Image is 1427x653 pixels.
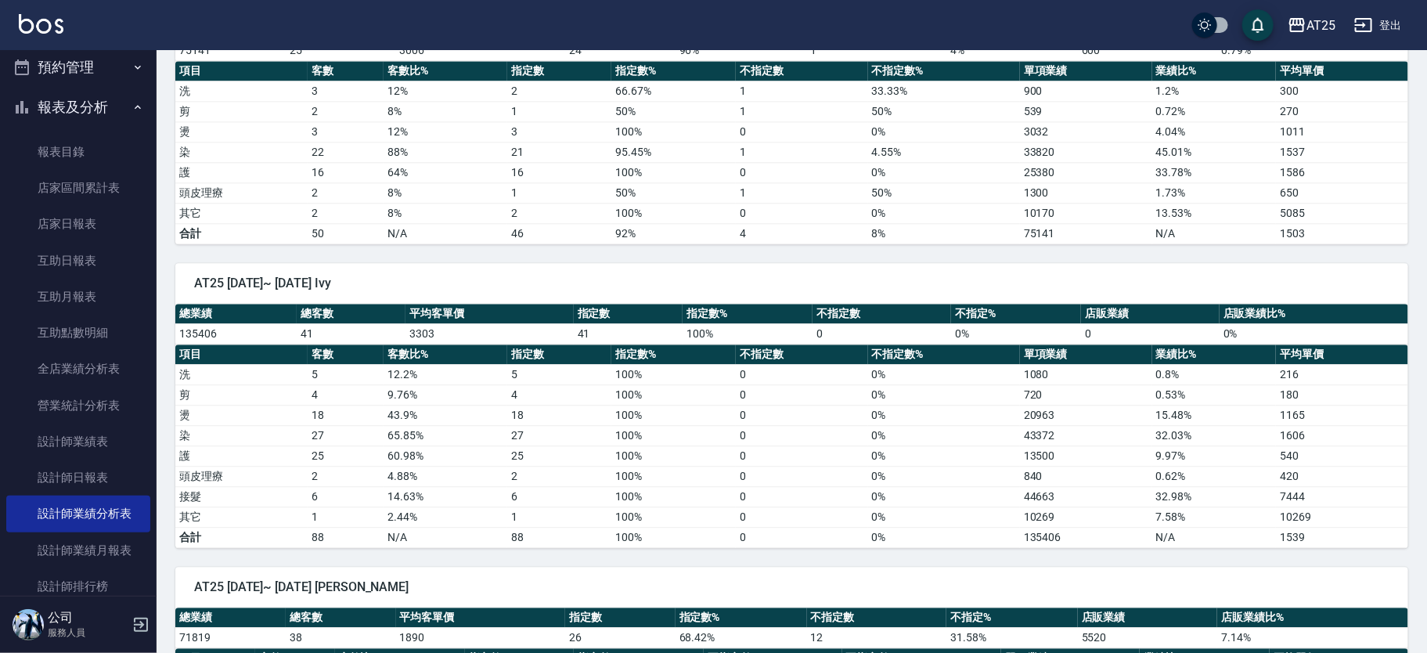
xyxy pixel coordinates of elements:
td: 2 [507,466,611,486]
th: 不指定數% [868,61,1020,81]
th: 不指定% [951,304,1081,324]
span: AT25 [DATE]~ [DATE] [PERSON_NAME] [194,579,1389,595]
td: 33820 [1020,142,1152,162]
td: 88 [507,527,611,547]
td: 3006 [396,40,565,60]
td: 接髮 [175,486,308,507]
th: 店販業績 [1078,608,1218,628]
td: 33.33 % [868,81,1020,101]
th: 平均客單價 [405,304,573,324]
td: 38 [286,627,396,648]
td: 1 [736,182,868,203]
td: 100 % [611,405,736,425]
td: 1 [507,182,611,203]
a: 營業統計分析表 [6,388,150,424]
td: 33.78 % [1152,162,1277,182]
th: 項目 [175,345,308,365]
td: 43.9 % [384,405,508,425]
td: 7444 [1276,486,1408,507]
td: 1606 [1276,425,1408,446]
p: 服務人員 [48,626,128,640]
td: N/A [1152,223,1277,244]
td: 600 [1078,40,1218,60]
td: 2 [308,101,384,121]
th: 店販業績比% [1220,304,1408,324]
td: 216 [1276,364,1408,384]
td: 7.14 % [1217,627,1408,648]
td: N/A [1152,527,1277,547]
td: 0 [736,486,868,507]
a: 設計師業績月報表 [6,532,150,568]
td: 95.45 % [611,142,736,162]
td: 100 % [611,203,736,223]
td: 燙 [175,121,308,142]
td: 22 [308,142,384,162]
td: 0 [736,162,868,182]
td: 68.42 % [676,627,807,648]
td: 10269 [1276,507,1408,527]
td: 50 % [611,101,736,121]
td: 5520 [1078,627,1218,648]
th: 店販業績比% [1217,608,1408,628]
td: 0 [736,446,868,466]
a: 設計師業績分析表 [6,496,150,532]
td: 100 % [611,384,736,405]
td: 75141 [175,40,286,60]
td: 1.73 % [1152,182,1277,203]
td: 44663 [1020,486,1152,507]
td: 840 [1020,466,1152,486]
td: 32.98 % [1152,486,1277,507]
td: 12.2 % [384,364,508,384]
th: 客數 [308,61,384,81]
a: 店家區間累計表 [6,170,150,206]
td: 96 % [676,40,807,60]
td: 燙 [175,405,308,425]
th: 項目 [175,61,308,81]
th: 指定數 [565,608,676,628]
td: 539 [1020,101,1152,121]
th: 指定數% [683,304,813,324]
td: 1 [308,507,384,527]
td: 135406 [175,323,297,344]
td: 1165 [1276,405,1408,425]
td: 0 [736,121,868,142]
td: 64 % [384,162,508,182]
td: 2.44 % [384,507,508,527]
td: 46 [507,223,611,244]
th: 總業績 [175,608,286,628]
td: 25 [507,446,611,466]
td: 27 [507,425,611,446]
td: 10269 [1020,507,1152,527]
td: 0 % [868,121,1020,142]
td: 4 [507,384,611,405]
td: 50 % [868,182,1020,203]
td: 0 % [868,384,1020,405]
td: N/A [384,527,508,547]
button: 登出 [1348,11,1408,40]
th: 平均客單價 [396,608,565,628]
td: 0 % [868,486,1020,507]
td: 0.53 % [1152,384,1277,405]
td: 88 [308,527,384,547]
td: 180 [1276,384,1408,405]
td: 0 [736,507,868,527]
td: 1503 [1276,223,1408,244]
td: 50 % [611,182,736,203]
td: 1890 [396,627,565,648]
td: 4 [308,384,384,405]
td: 4 % [946,40,1078,60]
td: 71819 [175,627,286,648]
td: 18 [507,405,611,425]
td: 8 % [384,182,508,203]
th: 客數比% [384,345,508,365]
a: 全店業績分析表 [6,351,150,387]
th: 店販業績 [1081,304,1220,324]
td: 20963 [1020,405,1152,425]
th: 不指定數 [807,608,947,628]
td: 25 [286,40,396,60]
td: 7.58 % [1152,507,1277,527]
td: 100 % [611,162,736,182]
th: 指定數 [507,61,611,81]
img: Logo [19,14,63,34]
td: 0 [736,527,868,547]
